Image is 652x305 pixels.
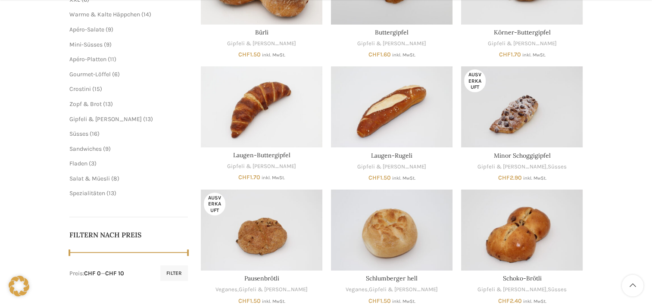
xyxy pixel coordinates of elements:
[105,145,109,152] span: 9
[262,175,285,181] small: inkl. MwSt.
[110,56,114,63] span: 11
[368,51,380,58] span: CHF
[366,274,418,282] a: Schlumberger hell
[499,51,521,58] bdi: 1.70
[238,51,261,58] bdi: 1.50
[215,286,237,294] a: Veganes
[461,286,583,294] div: ,
[238,297,261,305] bdi: 1.50
[69,115,142,123] a: Gipfeli & [PERSON_NAME]
[69,71,111,78] a: Gourmet-Löffel
[201,66,322,147] a: Laugen-Buttergipfel
[493,152,550,159] a: Minor Schoggigipfel
[227,162,296,171] a: Gipfeli & [PERSON_NAME]
[91,160,94,167] span: 3
[499,51,510,58] span: CHF
[69,100,102,108] a: Zopf & Brot
[487,40,556,48] a: Gipfeli & [PERSON_NAME]
[69,269,124,278] div: Preis: —
[105,270,124,277] span: CHF 10
[69,145,102,152] a: Sandwiches
[346,286,368,294] a: Veganes
[498,174,521,181] bdi: 2.90
[201,286,322,294] div: ,
[522,52,545,58] small: inkl. MwSt.
[498,174,509,181] span: CHF
[69,11,140,18] a: Warme & Kalte Häppchen
[477,286,546,294] a: Gipfeli & [PERSON_NAME]
[523,175,546,181] small: inkl. MwSt.
[227,40,296,48] a: Gipfeli & [PERSON_NAME]
[368,174,391,181] bdi: 1.50
[69,190,105,197] a: Spezialitäten
[238,51,250,58] span: CHF
[69,85,91,93] span: Crostini
[461,163,583,171] div: ,
[493,28,550,36] a: Körner-Buttergipfel
[114,71,118,78] span: 6
[69,41,103,48] a: Mini-Süsses
[69,160,87,167] a: Fladen
[69,26,104,33] a: Apéro-Salate
[244,274,279,282] a: Pausenbrötli
[204,193,225,215] span: Ausverkauft
[392,175,415,181] small: inkl. MwSt.
[375,28,409,36] a: Buttergipfel
[369,286,438,294] a: Gipfeli & [PERSON_NAME]
[145,115,151,123] span: 13
[84,270,101,277] span: CHF 0
[160,265,188,281] button: Filter
[502,274,541,282] a: Schoko-Brötli
[461,190,583,271] a: Schoko-Brötli
[371,152,412,159] a: Laugen-Rugeli
[106,41,109,48] span: 9
[477,163,546,171] a: Gipfeli & [PERSON_NAME]
[368,297,380,305] span: CHF
[357,40,426,48] a: Gipfeli & [PERSON_NAME]
[94,85,100,93] span: 15
[368,297,391,305] bdi: 1.50
[357,163,426,171] a: Gipfeli & [PERSON_NAME]
[498,297,509,305] span: CHF
[368,51,391,58] bdi: 1.60
[69,130,88,137] a: Süsses
[92,130,97,137] span: 16
[523,299,546,304] small: inkl. MwSt.
[69,230,188,240] h5: Filtern nach Preis
[331,190,452,271] a: Schlumberger hell
[105,100,111,108] span: 13
[392,299,415,304] small: inkl. MwSt.
[108,26,111,33] span: 9
[392,52,415,58] small: inkl. MwSt.
[239,286,308,294] a: Gipfeli & [PERSON_NAME]
[69,56,106,63] a: Apéro-Platten
[255,28,268,36] a: Bürli
[622,275,643,296] a: Scroll to top button
[238,174,250,181] span: CHF
[331,66,452,147] a: Laugen-Rugeli
[238,174,260,181] bdi: 1.70
[461,66,583,147] a: Minor Schoggigipfel
[548,163,567,171] a: Süsses
[262,299,285,304] small: inkl. MwSt.
[113,175,117,182] span: 8
[548,286,567,294] a: Süsses
[498,297,521,305] bdi: 2.40
[69,175,110,182] span: Salat & Müesli
[464,69,486,92] span: Ausverkauft
[201,190,322,271] a: Pausenbrötli
[109,190,114,197] span: 13
[262,52,285,58] small: inkl. MwSt.
[368,174,380,181] span: CHF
